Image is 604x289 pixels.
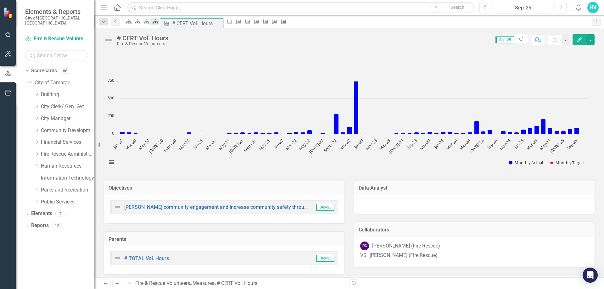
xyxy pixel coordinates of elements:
[528,128,533,134] path: Feb-25, 86. Monthly Actual.
[566,138,579,151] text: Sep-25
[124,138,137,151] text: Mar-20
[508,132,512,134] path: Nov-24, 26. Monthly Actual.
[109,185,340,191] h3: Objectives
[488,130,492,134] path: Aug-24, 58. Monthly Actual.
[135,280,190,286] a: Fire & Rescue Volunteers
[107,158,116,167] button: View chart menu, Chart
[432,137,445,150] text: Jan-24
[512,138,525,150] text: Jan-25
[316,204,334,211] span: Sep-25
[104,78,590,172] svg: Interactive chart
[359,227,590,233] h3: Collaborators
[294,132,299,134] path: Mar-22, 28. Monthly Actual.
[308,138,325,154] text: [DATE]-22
[583,268,598,283] div: Open Intercom Messenger
[60,68,70,74] div: 86
[112,130,114,136] text: 0
[242,138,258,153] text: Sept - 21
[574,128,579,134] path: Sep-25, 85. Monthly Actual.
[495,36,514,43] span: Sep-25
[498,137,512,151] text: Nov-24
[421,133,426,134] path: Oct-23, 8. Monthly Actual.
[365,138,378,151] text: Mar-23
[341,132,345,134] path: Oct-22, 18. Monthly Actual.
[187,132,192,134] path: Nov-20, 18. Monthly Actual.
[414,132,419,134] path: Sep-23, 18. Monthly Actual.
[204,138,217,151] text: Mar-21
[137,138,151,151] text: May-20
[25,35,88,42] a: Fire & Rescue Volunteers
[359,185,590,191] h3: Data Analyst
[405,138,418,151] text: Sep-23
[445,137,458,151] text: Mar-24
[360,252,366,259] div: VS
[108,77,114,83] text: 750
[117,42,168,46] div: Fire & Rescue Volunteers
[193,280,214,286] a: Measures
[41,175,94,182] a: Information Technology
[108,113,114,118] text: 250
[587,2,599,13] button: HV
[538,138,552,151] text: May-25
[41,103,94,110] a: City Clerk/ Gen. Gvt
[41,163,94,170] a: Human Resources
[247,133,252,134] path: Aug-21, 7. Monthly Actual.
[148,138,164,154] text: [DATE]-20
[124,255,169,261] a: # TOTAL Vol. Hours
[41,198,94,206] a: Public Services
[441,132,446,134] path: Jan-24, 28. Monthly Actual.
[35,79,94,86] a: City of Tamarac
[31,210,52,217] a: Elements
[493,2,553,13] button: Sep-25
[284,138,298,151] text: Mar-22
[124,204,386,210] a: [PERSON_NAME] community engagement and increase community safety through volunteer training and a...
[521,130,526,134] path: Jan-25, 61. Monthly Actual.
[370,252,438,259] div: [PERSON_NAME] (Fire Rescue)
[474,121,479,134] path: Jun-24, 180. Monthly Actual.
[322,138,338,153] text: Sept - 22
[316,255,334,262] span: Sep-25
[109,236,340,242] h3: Parents
[372,242,440,250] div: [PERSON_NAME] (Fire Rescue)
[41,151,94,158] a: Fire Rescue Administration
[31,67,57,75] a: Scorecards
[112,138,124,150] text: Jan-20
[177,138,191,151] text: Nov-20
[192,138,204,150] text: Jan-21
[468,132,473,134] path: May-24, 22. Monthly Actual.
[461,133,466,134] path: Apr-24, 14. Monthly Actual.
[127,132,131,134] path: Feb-20, 20. Monthly Actual.
[108,95,114,101] text: 500
[114,254,121,262] img: Not Defined
[401,133,405,134] path: Jul-23, 9. Monthly Actual.
[114,203,121,211] img: Not Defined
[338,138,351,151] text: Nov-22
[509,160,543,165] button: Show Monthly Actual
[41,139,94,146] a: Financial Services
[514,132,519,134] path: Dec-24, 22. Monthly Actual.
[495,4,551,12] div: Sep-25
[41,115,94,122] a: City Manager
[501,131,506,134] path: Oct-24, 36. Monthly Actual.
[217,138,231,151] text: May-21
[25,8,88,15] span: Elements & Reports
[442,3,473,12] button: Search
[126,280,344,287] div: » »
[227,133,232,134] path: May-21, 9. Monthly Actual.
[561,131,566,134] path: Jul-25, 40. Monthly Actual.
[321,133,325,134] path: Jul-22, 9. Monthly Actual.
[458,137,472,151] text: May-24
[418,138,431,151] text: Nov-23
[451,5,464,10] span: Search
[347,127,352,134] path: Nov-22, 99. Monthly Actual.
[52,223,62,228] div: 12
[525,138,538,151] text: Mar-25
[41,186,94,194] a: Parks and Recreation
[534,126,539,134] path: Mar-25, 114. Monthly Actual.
[555,131,559,134] path: Jun-25, 40. Monthly Actual.
[217,280,257,286] div: # CERT Vol. Hours
[334,114,339,134] path: Sept - 22, 279. Monthly Actual.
